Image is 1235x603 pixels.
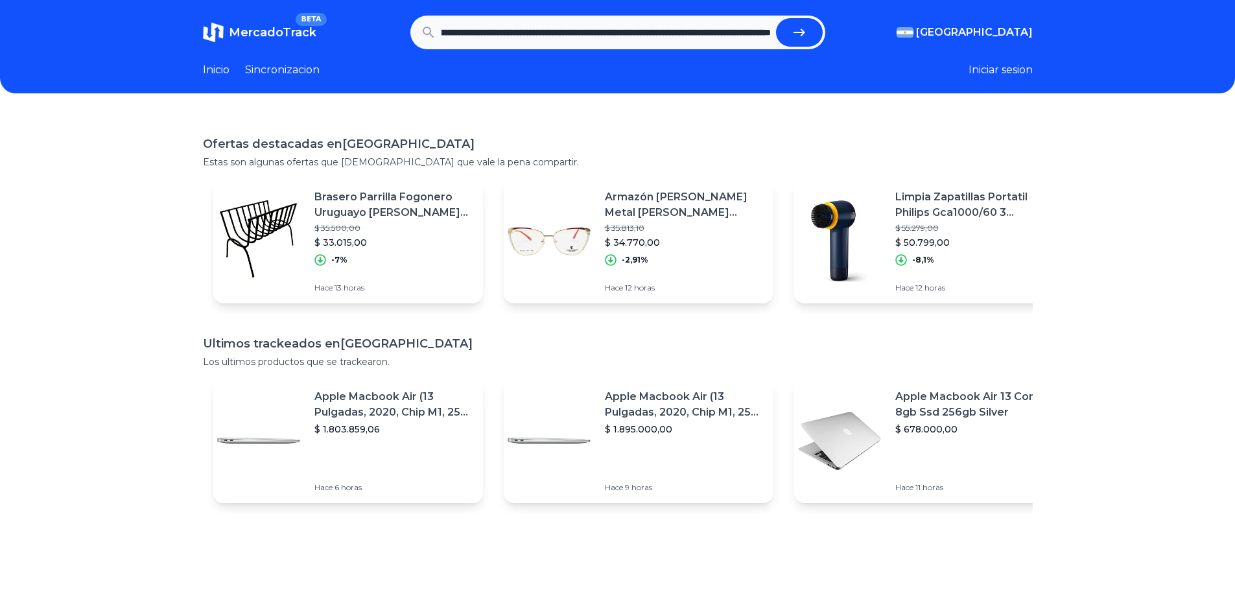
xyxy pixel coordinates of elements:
p: Hace 12 horas [895,283,1053,293]
img: MercadoTrack [203,22,224,43]
p: Estas son algunas ofertas que [DEMOGRAPHIC_DATA] que vale la pena compartir. [203,156,1033,169]
img: Featured image [794,396,885,486]
span: MercadoTrack [229,25,316,40]
p: Limpia Zapatillas Portatil Philips Gca1000/60 3 Cabezales Ct [895,189,1053,220]
p: Hace 13 horas [314,283,473,293]
p: $ 55.279,00 [895,223,1053,233]
a: MercadoTrackBETA [203,22,316,43]
button: [GEOGRAPHIC_DATA] [897,25,1033,40]
p: -8,1% [912,255,934,265]
p: Hace 9 horas [605,482,763,493]
p: Apple Macbook Air 13 Core I5 8gb Ssd 256gb Silver [895,389,1053,420]
a: Featured imageApple Macbook Air (13 Pulgadas, 2020, Chip M1, 256 Gb De Ssd, 8 Gb De Ram) - Plata$... [213,379,483,503]
h1: Ultimos trackeados en [GEOGRAPHIC_DATA] [203,335,1033,353]
a: Sincronizacion [245,62,320,78]
img: Argentina [897,27,913,38]
a: Featured imageArmazón [PERSON_NAME] Metal [PERSON_NAME] Patillas Flex Únicos$ 35.813,10$ 34.770,0... [504,179,773,303]
p: $ 35.813,10 [605,223,763,233]
a: Featured imageBrasero Parrilla Fogonero Uruguayo [PERSON_NAME] Carbón Hierro$ 35.500,00$ 33.015,0... [213,179,483,303]
a: Featured imageApple Macbook Air 13 Core I5 8gb Ssd 256gb Silver$ 678.000,00Hace 11 horas [794,379,1064,503]
img: Featured image [213,396,304,486]
p: $ 678.000,00 [895,423,1053,436]
p: $ 34.770,00 [605,236,763,249]
p: -2,91% [622,255,648,265]
p: Armazón [PERSON_NAME] Metal [PERSON_NAME] Patillas Flex Únicos [605,189,763,220]
span: BETA [296,13,326,26]
img: Featured image [504,196,594,287]
h1: Ofertas destacadas en [GEOGRAPHIC_DATA] [203,135,1033,153]
p: $ 50.799,00 [895,236,1053,249]
a: Featured imageApple Macbook Air (13 Pulgadas, 2020, Chip M1, 256 Gb De Ssd, 8 Gb De Ram) - Plata$... [504,379,773,503]
span: [GEOGRAPHIC_DATA] [916,25,1033,40]
img: Featured image [794,196,885,287]
button: Iniciar sesion [969,62,1033,78]
p: $ 1.895.000,00 [605,423,763,436]
a: Inicio [203,62,229,78]
img: Featured image [504,396,594,486]
p: Apple Macbook Air (13 Pulgadas, 2020, Chip M1, 256 Gb De Ssd, 8 Gb De Ram) - Plata [605,389,763,420]
p: $ 1.803.859,06 [314,423,473,436]
p: Hace 11 horas [895,482,1053,493]
p: Hace 6 horas [314,482,473,493]
p: Brasero Parrilla Fogonero Uruguayo [PERSON_NAME] Carbón Hierro [314,189,473,220]
a: Featured imageLimpia Zapatillas Portatil Philips Gca1000/60 3 Cabezales Ct$ 55.279,00$ 50.799,00-... [794,179,1064,303]
p: -7% [331,255,347,265]
p: Los ultimos productos que se trackearon. [203,355,1033,368]
p: $ 35.500,00 [314,223,473,233]
p: Hace 12 horas [605,283,763,293]
p: Apple Macbook Air (13 Pulgadas, 2020, Chip M1, 256 Gb De Ssd, 8 Gb De Ram) - Plata [314,389,473,420]
p: $ 33.015,00 [314,236,473,249]
img: Featured image [213,196,304,287]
